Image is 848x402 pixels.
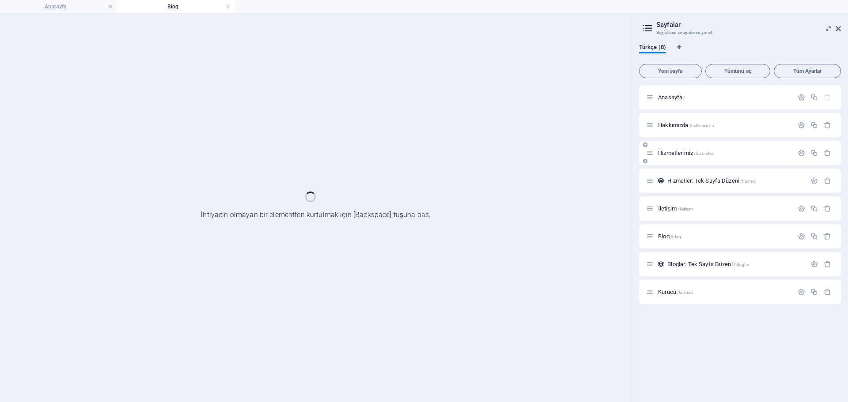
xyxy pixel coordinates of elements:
[665,261,806,267] div: Bloglar: Tek Sayfa Düzeni/bloglar
[655,150,793,156] div: Hizmetlerimiz/hizmetler
[810,288,818,296] div: Çoğalt
[798,149,805,157] div: Ayarlar
[658,150,714,156] span: Sayfayı açmak için tıkla
[824,94,831,101] div: Başlangıç sayfası silinemez
[658,205,693,212] span: Sayfayı açmak için tıkla
[655,289,793,295] div: Kurucu/kurucu
[810,233,818,240] div: Çoğalt
[810,94,818,101] div: Çoğalt
[657,177,665,184] div: Bu düzen, bu koleksiyonun tüm ögeleri (örn: bir blog paylaşımı) için şablon olarak kullanılır. Bi...
[694,151,714,156] span: /hizmetler
[798,288,805,296] div: Ayarlar
[824,260,831,268] div: Sil
[656,29,823,37] h3: Sayfalarını ve ayarlarını yönet
[655,233,793,239] div: Blog/blog
[656,21,841,29] h2: Sayfalar
[798,205,805,212] div: Ayarlar
[798,121,805,129] div: Ayarlar
[655,206,793,211] div: İletişim/iletisim
[824,288,831,296] div: Sil
[774,64,841,78] button: Tüm Ayarlar
[658,289,693,295] span: Sayfayı açmak için tıkla
[677,290,693,295] span: /kurucu
[824,233,831,240] div: Sil
[810,205,818,212] div: Çoğalt
[667,261,749,267] span: Sayfayı açmak için tıkla
[824,205,831,212] div: Sil
[658,122,714,128] span: Sayfayı açmak için tıkla
[798,233,805,240] div: Ayarlar
[810,260,818,268] div: Ayarlar
[810,149,818,157] div: Çoğalt
[658,94,685,101] span: Sayfayı açmak için tıkla
[824,149,831,157] div: Sil
[778,68,837,74] span: Tüm Ayarlar
[658,233,681,240] span: Sayfayı açmak için tıkla
[678,207,693,211] span: /iletisim
[824,121,831,129] div: Sil
[639,44,841,60] div: Dil Sekmeleri
[639,42,666,54] span: Türkçe (8)
[798,94,805,101] div: Ayarlar
[639,64,702,78] button: Yeni sayfa
[734,262,749,267] span: /bloglar
[670,234,681,239] span: /blog
[643,68,698,74] span: Yeni sayfa
[705,64,771,78] button: Tümünü aç
[824,177,831,184] div: Sil
[709,68,767,74] span: Tümünü aç
[655,94,793,100] div: Anasayfa/
[810,121,818,129] div: Çoğalt
[657,260,665,268] div: Bu düzen, bu koleksiyonun tüm ögeleri (örn: bir blog paylaşımı) için şablon olarak kullanılır. Bi...
[667,177,756,184] span: Sayfayı açmak için tıkla
[689,123,714,128] span: /hakkimizda
[665,178,806,184] div: Hizmetler: Tek Sayfa Düzeni/hizmet
[655,122,793,128] div: Hakkımızda/hakkimizda
[117,2,235,11] h4: Blog
[740,179,756,184] span: /hizmet
[810,177,818,184] div: Ayarlar
[683,95,685,100] span: /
